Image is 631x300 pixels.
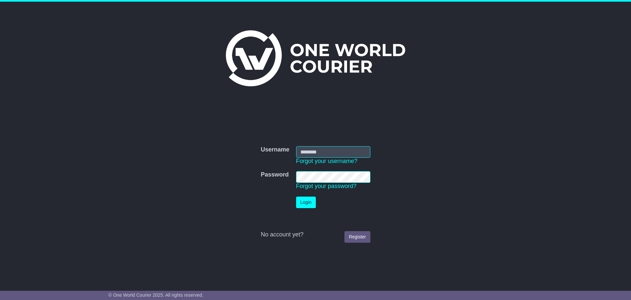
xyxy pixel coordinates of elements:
label: Username [261,146,289,153]
a: Register [344,231,370,243]
button: Login [296,197,316,208]
a: Forgot your password? [296,183,357,189]
a: Forgot your username? [296,158,358,164]
div: No account yet? [261,231,370,238]
span: © One World Courier 2025. All rights reserved. [108,292,203,298]
label: Password [261,171,289,178]
img: One World [226,30,405,86]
